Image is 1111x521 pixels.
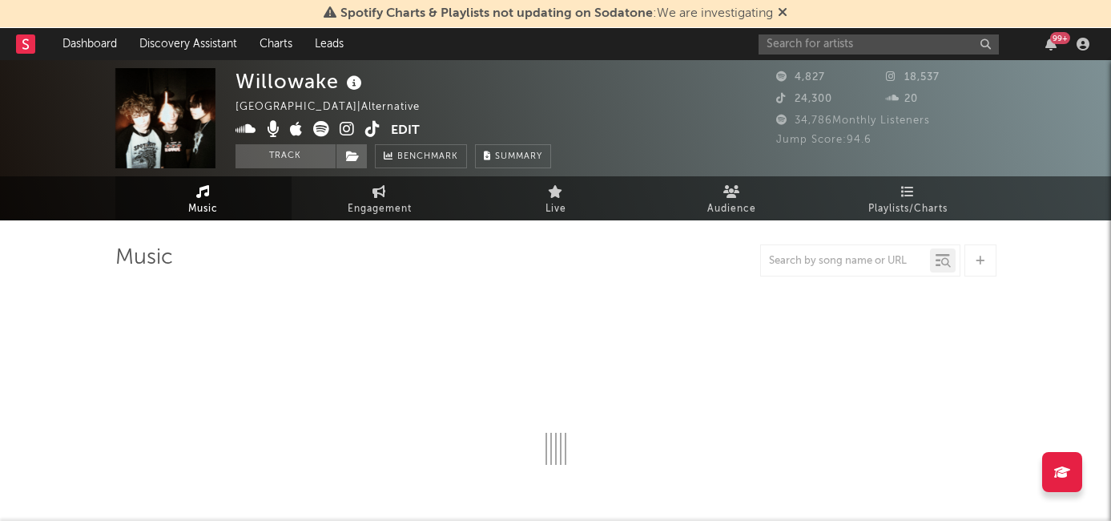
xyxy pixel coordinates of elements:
[235,98,438,117] div: [GEOGRAPHIC_DATA] | Alternative
[776,72,825,83] span: 4,827
[886,94,918,104] span: 20
[707,200,756,219] span: Audience
[235,68,366,95] div: Willowake
[886,72,940,83] span: 18,537
[115,176,292,220] a: Music
[235,144,336,168] button: Track
[348,200,412,219] span: Engagement
[761,255,930,268] input: Search by song name or URL
[495,152,542,161] span: Summary
[820,176,996,220] a: Playlists/Charts
[391,121,420,141] button: Edit
[292,176,468,220] a: Engagement
[375,144,467,168] a: Benchmark
[248,28,304,60] a: Charts
[188,200,218,219] span: Music
[475,144,551,168] button: Summary
[340,7,653,20] span: Spotify Charts & Playlists not updating on Sodatone
[545,200,566,219] span: Live
[1050,32,1070,44] div: 99 +
[340,7,773,20] span: : We are investigating
[776,115,930,126] span: 34,786 Monthly Listeners
[868,200,948,219] span: Playlists/Charts
[397,147,458,167] span: Benchmark
[51,28,128,60] a: Dashboard
[468,176,644,220] a: Live
[776,94,832,104] span: 24,300
[644,176,820,220] a: Audience
[304,28,355,60] a: Leads
[1045,38,1057,50] button: 99+
[776,135,871,145] span: Jump Score: 94.6
[128,28,248,60] a: Discovery Assistant
[759,34,999,55] input: Search for artists
[778,7,787,20] span: Dismiss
